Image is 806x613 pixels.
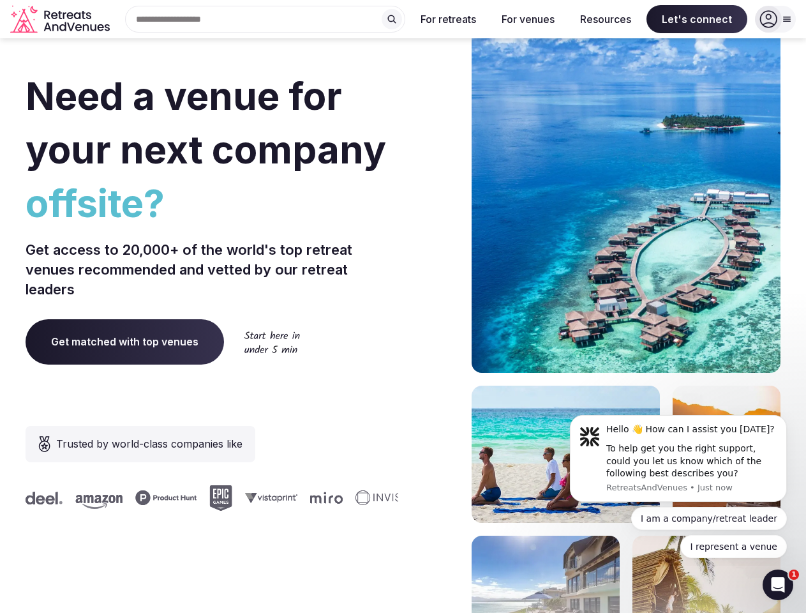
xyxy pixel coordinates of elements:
img: Start here in under 5 min [244,331,300,353]
svg: Deel company logo [24,492,61,504]
a: Get matched with top venues [26,319,224,364]
span: Let's connect [646,5,747,33]
a: Visit the homepage [10,5,112,34]
svg: Invisible company logo [354,490,424,506]
svg: Retreats and Venues company logo [10,5,112,34]
iframe: Intercom notifications message [551,404,806,566]
span: offsite? [26,176,398,230]
button: For retreats [410,5,486,33]
iframe: Intercom live chat [763,570,793,600]
button: Resources [570,5,641,33]
svg: Vistaprint company logo [244,492,296,503]
img: yoga on tropical beach [472,386,660,523]
span: Trusted by world-class companies like [56,436,243,451]
button: For venues [491,5,565,33]
span: 1 [789,570,799,580]
svg: Epic Games company logo [208,485,231,511]
p: Get access to 20,000+ of the world's top retreat venues recommended and vetted by our retreat lea... [26,240,398,299]
img: woman sitting in back of truck with camels [673,386,780,523]
span: Need a venue for your next company [26,73,386,172]
svg: Miro company logo [309,492,341,504]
